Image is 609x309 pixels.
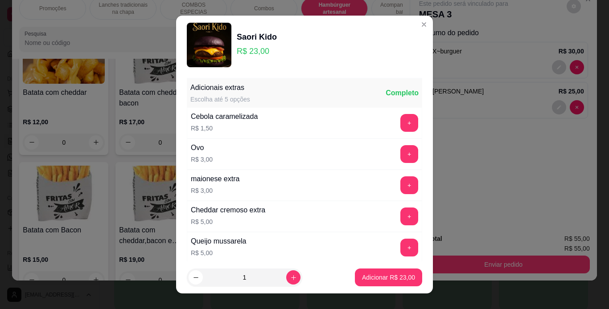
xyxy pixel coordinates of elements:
[191,205,265,215] div: Cheddar cremoso extra
[400,145,418,163] button: add
[362,273,415,282] p: Adicionar R$ 23,00
[237,45,277,57] p: R$ 23,00
[187,23,231,67] img: product-image
[191,142,213,153] div: Ovo
[237,31,277,43] div: Saori Kido
[191,248,247,257] p: R$ 5,00
[189,270,203,285] button: decrease-product-quantity
[400,114,418,132] button: add
[400,176,418,194] button: add
[190,95,250,104] div: Escolha até 5 opções
[386,88,419,98] div: Completo
[191,111,258,122] div: Cebola caramelizada
[191,155,213,164] p: R$ 3,00
[191,174,239,184] div: maionese extra
[286,270,300,285] button: increase-product-quantity
[191,186,239,195] p: R$ 3,00
[191,217,265,226] p: R$ 5,00
[355,268,422,286] button: Adicionar R$ 23,00
[400,239,418,256] button: add
[191,236,247,247] div: Queijo mussarela
[400,207,418,225] button: add
[190,82,250,93] div: Adicionais extras
[191,124,258,133] p: R$ 1,50
[417,17,431,32] button: Close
